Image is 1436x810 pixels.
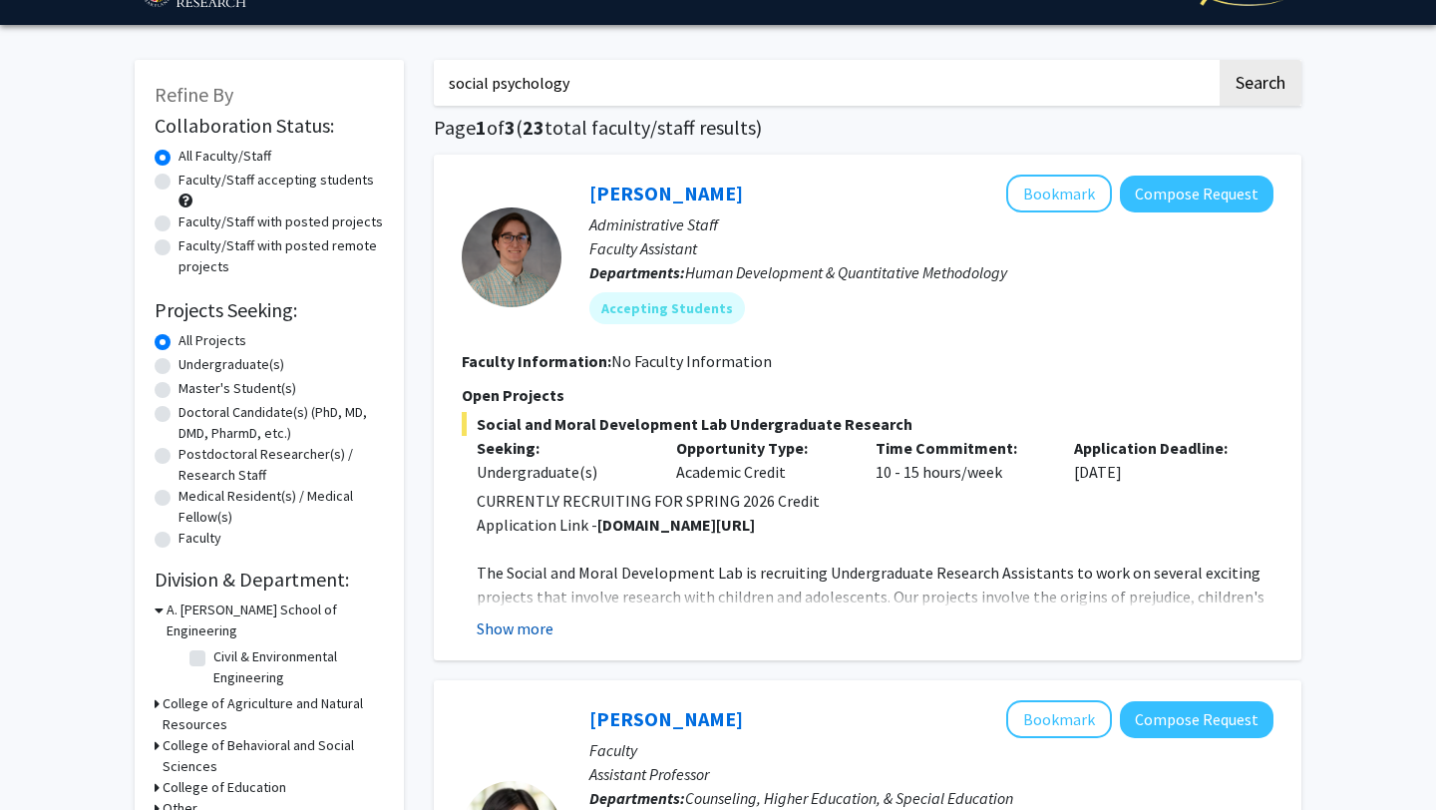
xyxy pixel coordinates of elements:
[179,211,383,232] label: Faculty/Staff with posted projects
[589,262,685,282] b: Departments:
[477,489,1273,513] p: CURRENTLY RECRUITING FOR SPRING 2026 Credit
[589,706,743,731] a: [PERSON_NAME]
[179,402,384,444] label: Doctoral Candidate(s) (PhD, MD, DMD, PharmD, etc.)
[179,528,221,549] label: Faculty
[1059,436,1258,484] div: [DATE]
[1074,436,1244,460] p: Application Deadline:
[163,735,384,777] h3: College of Behavioral and Social Sciences
[155,114,384,138] h2: Collaboration Status:
[589,738,1273,762] p: Faculty
[685,788,1013,808] span: Counseling, Higher Education, & Special Education
[589,292,745,324] mat-chip: Accepting Students
[179,146,271,167] label: All Faculty/Staff
[179,354,284,375] label: Undergraduate(s)
[1120,176,1273,212] button: Compose Request to Nathaniel Pearl
[213,646,379,688] label: Civil & Environmental Engineering
[179,486,384,528] label: Medical Resident(s) / Medical Fellow(s)
[476,115,487,140] span: 1
[1120,701,1273,738] button: Compose Request to Veronica Kang
[477,436,646,460] p: Seeking:
[477,460,646,484] div: Undergraduate(s)
[155,568,384,592] h2: Division & Department:
[163,693,384,735] h3: College of Agriculture and Natural Resources
[434,116,1301,140] h1: Page of ( total faculty/staff results)
[477,513,1273,537] p: Application Link -
[611,351,772,371] span: No Faculty Information
[155,82,233,107] span: Refine By
[597,515,755,535] strong: [DOMAIN_NAME][URL]
[661,436,861,484] div: Academic Credit
[685,262,1007,282] span: Human Development & Quantitative Methodology
[167,600,384,641] h3: A. [PERSON_NAME] School of Engineering
[462,383,1273,407] p: Open Projects
[861,436,1060,484] div: 10 - 15 hours/week
[179,170,374,191] label: Faculty/Staff accepting students
[477,616,553,640] button: Show more
[589,181,743,205] a: [PERSON_NAME]
[434,60,1217,106] input: Search Keywords
[462,351,611,371] b: Faculty Information:
[505,115,516,140] span: 3
[1006,175,1112,212] button: Add Nathaniel Pearl to Bookmarks
[179,235,384,277] label: Faculty/Staff with posted remote projects
[1220,60,1301,106] button: Search
[589,236,1273,260] p: Faculty Assistant
[589,212,1273,236] p: Administrative Staff
[163,777,286,798] h3: College of Education
[589,788,685,808] b: Departments:
[15,720,85,795] iframe: Chat
[179,330,246,351] label: All Projects
[179,378,296,399] label: Master's Student(s)
[523,115,544,140] span: 23
[155,298,384,322] h2: Projects Seeking:
[179,444,384,486] label: Postdoctoral Researcher(s) / Research Staff
[589,762,1273,786] p: Assistant Professor
[477,561,1273,704] p: The Social and Moral Development Lab is recruiting Undergraduate Research Assistants to work on s...
[462,412,1273,436] span: Social and Moral Development Lab Undergraduate Research
[676,436,846,460] p: Opportunity Type:
[1006,700,1112,738] button: Add Veronica Kang to Bookmarks
[876,436,1045,460] p: Time Commitment:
